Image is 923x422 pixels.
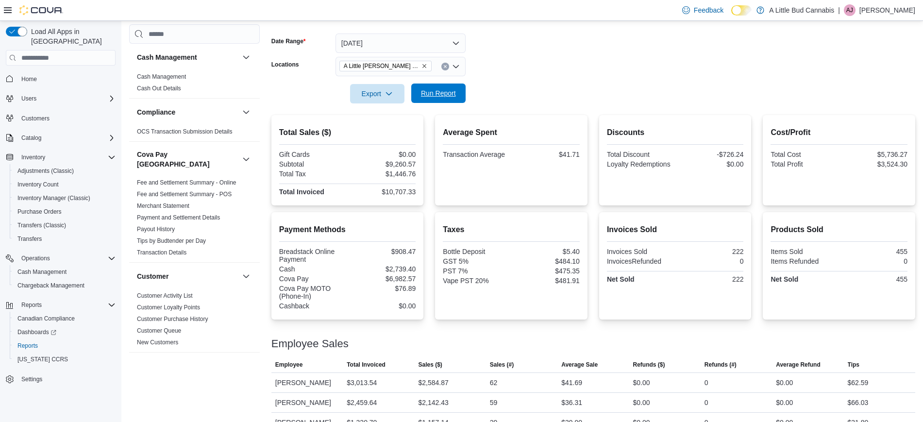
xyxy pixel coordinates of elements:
[137,292,193,299] a: Customer Activity List
[705,361,737,369] span: Refunds (#)
[137,225,175,233] span: Payout History
[2,92,119,105] button: Users
[17,299,46,311] button: Reports
[279,188,324,196] strong: Total Invoiced
[347,361,386,369] span: Total Invoiced
[677,151,744,158] div: -$726.24
[17,235,42,243] span: Transfers
[279,275,346,283] div: Cova Pay
[17,268,67,276] span: Cash Management
[17,181,59,188] span: Inventory Count
[607,248,673,255] div: Invoices Sold
[275,361,303,369] span: Employee
[347,397,377,408] div: $2,459.64
[21,134,41,142] span: Catalog
[607,151,673,158] div: Total Discount
[17,152,49,163] button: Inventory
[350,265,416,273] div: $2,739.40
[279,302,346,310] div: Cashback
[14,354,116,365] span: Washington CCRS
[347,377,377,388] div: $3,013.54
[10,353,119,366] button: [US_STATE] CCRS
[137,150,238,169] h3: Cova Pay [GEOGRAPHIC_DATA]
[421,63,427,69] button: Remove A Little Bud White Rock from selection in this group
[137,191,232,198] a: Fee and Settlement Summary - POS
[137,271,238,281] button: Customer
[841,275,907,283] div: 455
[137,128,233,135] span: OCS Transaction Submission Details
[17,93,116,104] span: Users
[771,127,907,138] h2: Cost/Profit
[17,72,116,84] span: Home
[607,224,744,236] h2: Invoices Sold
[14,340,42,352] a: Reports
[607,275,635,283] strong: Net Sold
[841,160,907,168] div: $3,524.30
[14,233,46,245] a: Transfers
[137,214,220,221] span: Payment and Settlement Details
[848,361,859,369] span: Tips
[841,248,907,255] div: 455
[10,164,119,178] button: Adjustments (Classic)
[350,170,416,178] div: $1,446.76
[14,313,79,324] a: Canadian Compliance
[14,280,88,291] a: Chargeback Management
[14,219,116,231] span: Transfers (Classic)
[137,316,208,322] a: Customer Purchase History
[731,5,752,16] input: Dark Mode
[14,192,116,204] span: Inventory Manager (Classic)
[443,151,509,158] div: Transaction Average
[677,248,744,255] div: 222
[14,326,116,338] span: Dashboards
[137,73,186,80] a: Cash Management
[2,151,119,164] button: Inventory
[677,160,744,168] div: $0.00
[17,167,74,175] span: Adjustments (Classic)
[27,27,116,46] span: Load All Apps in [GEOGRAPHIC_DATA]
[418,361,442,369] span: Sales ($)
[677,275,744,283] div: 222
[350,151,416,158] div: $0.00
[19,5,63,15] img: Cova
[14,326,60,338] a: Dashboards
[350,275,416,283] div: $6,982.57
[137,190,232,198] span: Fee and Settlement Summary - POS
[844,4,856,16] div: Amanda Joselin
[350,248,416,255] div: $908.47
[137,107,238,117] button: Compliance
[2,252,119,265] button: Operations
[21,254,50,262] span: Operations
[17,328,56,336] span: Dashboards
[421,88,456,98] span: Run Report
[14,280,116,291] span: Chargeback Management
[350,285,416,292] div: $76.89
[17,373,46,385] a: Settings
[14,313,116,324] span: Canadian Compliance
[513,151,580,158] div: $41.71
[411,84,466,103] button: Run Report
[771,160,837,168] div: Total Profit
[129,71,260,98] div: Cash Management
[443,257,509,265] div: GST 5%
[2,71,119,85] button: Home
[271,61,299,68] label: Locations
[10,265,119,279] button: Cash Management
[350,188,416,196] div: $10,707.33
[339,61,432,71] span: A Little Bud White Rock
[17,253,54,264] button: Operations
[137,249,186,256] span: Transaction Details
[513,257,580,265] div: $484.10
[14,206,66,218] a: Purchase Orders
[21,95,36,102] span: Users
[677,257,744,265] div: 0
[490,397,498,408] div: 59
[14,266,116,278] span: Cash Management
[607,127,744,138] h2: Discounts
[6,68,116,411] nav: Complex example
[137,52,197,62] h3: Cash Management
[443,248,509,255] div: Bottle Deposit
[17,355,68,363] span: [US_STATE] CCRS
[14,354,72,365] a: [US_STATE] CCRS
[771,224,907,236] h2: Products Sold
[513,277,580,285] div: $481.91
